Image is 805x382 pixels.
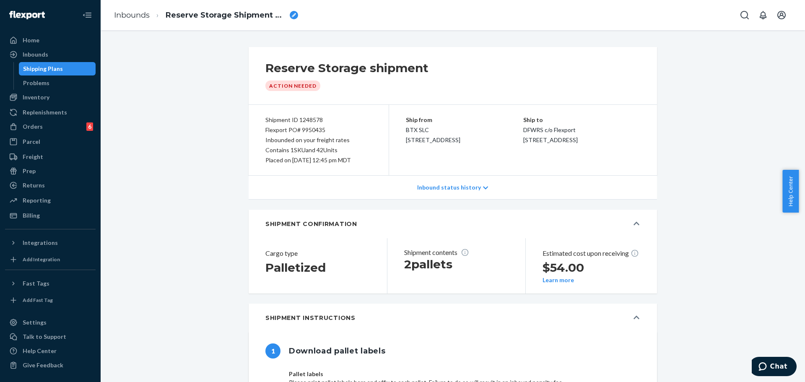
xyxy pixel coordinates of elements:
[265,60,428,75] h2: Reserve Storage shipment
[5,194,96,207] a: Reporting
[5,236,96,249] button: Integrations
[773,7,790,23] button: Open account menu
[265,343,280,359] span: 1
[23,79,49,87] div: Problems
[5,294,96,307] a: Add Fast Tag
[23,138,40,146] div: Parcel
[23,347,57,355] div: Help Center
[23,296,53,304] div: Add Fast Tag
[23,279,49,288] div: Fast Tags
[543,248,640,258] p: Estimated cost upon receiving
[265,314,356,322] h5: Shipment Instructions
[79,7,96,23] button: Close Navigation
[5,277,96,290] button: Fast Tags
[5,34,96,47] a: Home
[265,220,357,228] h5: SHIPMENT CONFIRMATION
[755,7,771,23] button: Open notifications
[5,253,96,266] a: Add Integration
[5,209,96,222] a: Billing
[23,196,51,205] div: Reporting
[404,248,502,257] p: Shipment contents
[23,50,48,59] div: Inbounds
[23,108,67,117] div: Replenishments
[5,344,96,358] a: Help Center
[265,81,320,91] div: Action Needed
[5,48,96,61] a: Inbounds
[404,257,502,272] h1: 2 pallets
[107,3,305,28] ol: breadcrumbs
[23,181,45,190] div: Returns
[265,115,372,125] div: Shipment ID 1248578
[5,164,96,178] a: Prep
[23,333,66,341] div: Talk to Support
[19,76,96,90] a: Problems
[543,277,574,283] button: Learn more
[5,179,96,192] a: Returns
[249,210,657,238] button: SHIPMENT CONFIRMATION
[23,256,60,263] div: Add Integration
[23,211,40,220] div: Billing
[406,126,460,143] span: BTX SLC [STREET_ADDRESS]
[406,115,523,125] p: Ship from
[523,115,641,125] p: Ship to
[265,248,364,258] header: Cargo type
[114,10,150,20] a: Inbounds
[265,125,372,135] div: Flexport PO# 9950435
[5,359,96,372] button: Give Feedback
[249,304,657,332] button: Shipment Instructions
[23,122,43,131] div: Orders
[5,150,96,164] a: Freight
[5,106,96,119] a: Replenishments
[23,167,36,175] div: Prep
[736,7,753,23] button: Open Search Box
[5,91,96,104] a: Inventory
[265,155,372,165] div: Placed on [DATE] 12:45 pm MDT
[86,122,93,131] div: 6
[23,361,63,369] div: Give Feedback
[5,120,96,133] a: Orders6
[23,36,39,44] div: Home
[23,93,49,101] div: Inventory
[265,135,372,145] div: Inbounded on your freight rates
[417,183,481,192] p: Inbound status history
[782,170,799,213] button: Help Center
[23,153,43,161] div: Freight
[5,330,96,343] button: Talk to Support
[523,136,578,143] span: [STREET_ADDRESS]
[752,357,797,378] iframe: Opens a widget where you can chat to one of our agents
[23,318,47,327] div: Settings
[19,62,96,75] a: Shipping Plans
[166,10,286,21] span: Reserve Storage Shipment STI015ab3fb45
[23,65,63,73] div: Shipping Plans
[523,125,641,135] p: DFWRS c/o Flexport
[289,342,385,360] h1: Download pallet labels
[543,260,640,275] h2: $54.00
[265,145,372,155] div: Contains 1 SKU and 42 Units
[265,260,364,275] h2: Palletized
[289,370,640,378] p: Pallet labels
[5,316,96,329] a: Settings
[9,11,45,19] img: Flexport logo
[23,239,58,247] div: Integrations
[5,135,96,148] a: Parcel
